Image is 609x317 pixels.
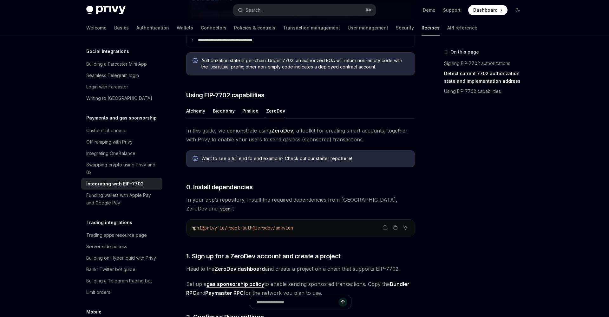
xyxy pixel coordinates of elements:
a: Support [443,7,461,13]
div: Integrating with EIP-7702 [86,180,144,188]
img: dark logo [86,6,126,15]
a: Server-side access [81,241,162,252]
a: API reference [447,20,477,36]
a: Detect current 7702 authorization state and implementation address [444,68,528,86]
a: Integrating with EIP-7702 [81,178,162,190]
a: Signing EIP-7702 authorizations [444,58,528,68]
button: ZeroDev [266,103,285,118]
div: Server-side access [86,243,127,250]
a: Building a Telegram trading bot [81,275,162,287]
span: Set up a to enable sending sponsored transactions. Copy the and for the network you plan to use. [186,280,415,297]
span: Want to see a full end to end example? Check out our starter repo ! [201,155,409,162]
a: Trading apps resource page [81,230,162,241]
span: i [199,225,202,231]
div: Building a Telegram trading bot [86,277,152,285]
div: Limit orders [86,288,110,296]
div: Swapping crypto using Privy and 0x [86,161,159,176]
button: Ask AI [401,223,409,232]
span: Using EIP-7702 capabilities [186,91,265,100]
a: Policies & controls [234,20,275,36]
a: ZeroDev dashboard [214,266,265,272]
a: User management [348,20,388,36]
a: Transaction management [283,20,340,36]
input: Ask a question... [257,295,338,309]
a: viem [218,205,233,212]
a: Security [396,20,414,36]
h5: Social integrations [86,48,129,55]
span: 1. Sign up for a ZeroDev account and create a project [186,252,341,261]
span: @zerodev/sdk [252,225,283,231]
span: Authorization state is per-chain. Under 7702, an authorized EOA will return non-empty code with t... [201,57,409,70]
a: Wallets [177,20,193,36]
h5: Mobile [86,308,101,316]
span: In this guide, we demonstrate using , a toolkit for creating smart accounts, together with Privy ... [186,126,415,144]
span: On this page [450,48,479,56]
div: Search... [246,6,263,14]
a: Building on Hyperliquid with Privy [81,252,162,264]
div: Funding wallets with Apple Pay and Google Pay [86,191,159,207]
button: Copy the contents from the code block [391,223,399,232]
a: Login with Farcaster [81,81,162,93]
a: ZeroDev [271,127,293,134]
svg: Info [193,156,199,162]
span: Head to the and create a project on a chain that supports EIP-7702. [186,264,415,273]
a: Funding wallets with Apple Pay and Google Pay [81,190,162,209]
button: Toggle dark mode [513,5,523,15]
span: @privy-io/react-auth [202,225,252,231]
button: Send message [338,298,347,307]
div: Integrating OneBalance [86,150,135,157]
a: Dashboard [468,5,507,15]
a: Seamless Telegram login [81,70,162,81]
button: Pimlico [242,103,259,118]
h5: Trading integrations [86,219,132,226]
code: 0xef0100 [208,64,231,70]
div: Off-ramping with Privy [86,138,133,146]
a: Demo [423,7,435,13]
span: viem [283,225,293,231]
button: Open search [233,4,376,16]
svg: Info [193,58,199,64]
a: Basics [114,20,129,36]
a: Integrating OneBalance [81,148,162,159]
a: Custom fiat onramp [81,125,162,136]
a: here [341,156,351,161]
a: Connectors [201,20,226,36]
a: Swapping crypto using Privy and 0x [81,159,162,178]
a: Off-ramping with Privy [81,136,162,148]
strong: Paymaster RPC [205,290,244,296]
a: Bankr Twitter bot guide [81,264,162,275]
span: npm [192,225,199,231]
button: Report incorrect code [381,223,389,232]
div: Login with Farcaster [86,83,128,91]
span: ⌘ K [365,8,372,13]
div: Bankr Twitter bot guide [86,266,135,273]
h5: Payments and gas sponsorship [86,114,157,122]
div: Custom fiat onramp [86,127,127,134]
a: Building a Farcaster Mini App [81,58,162,70]
a: Authentication [136,20,169,36]
span: In your app’s repository, install the required dependencies from [GEOGRAPHIC_DATA], ZeroDev and : [186,195,415,213]
div: Seamless Telegram login [86,72,139,79]
span: Dashboard [473,7,498,13]
div: Trading apps resource page [86,231,147,239]
div: Writing to [GEOGRAPHIC_DATA] [86,94,152,102]
div: Building a Farcaster Mini App [86,60,147,68]
a: Limit orders [81,287,162,298]
a: Using EIP-7702 capabilities [444,86,528,96]
a: Welcome [86,20,107,36]
a: Recipes [422,20,440,36]
button: Alchemy [186,103,205,118]
span: 0. Install dependencies [186,183,253,191]
div: Building on Hyperliquid with Privy [86,254,156,262]
a: Writing to [GEOGRAPHIC_DATA] [81,93,162,104]
a: gas sponsorship policy [206,281,264,288]
button: Biconomy [213,103,235,118]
